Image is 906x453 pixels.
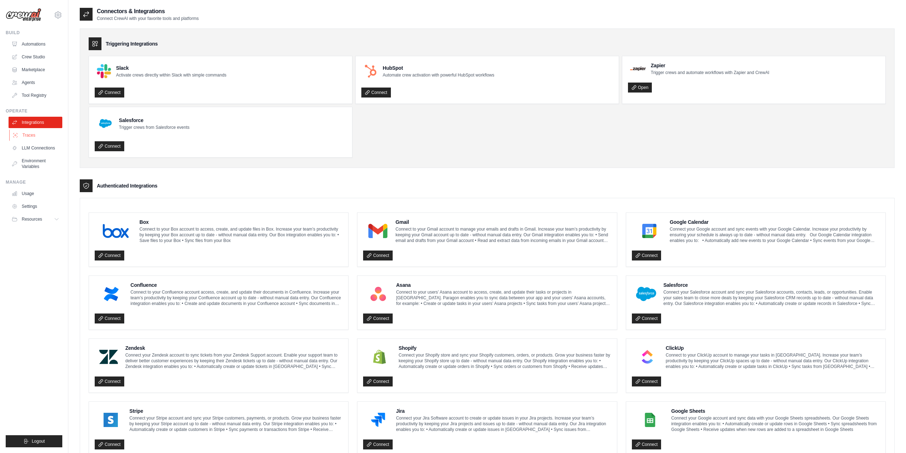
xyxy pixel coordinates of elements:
[634,287,659,301] img: Salesforce Logo
[130,415,343,432] p: Connect your Stripe account and sync your Stripe customers, payments, or products. Grow your busi...
[116,64,226,72] h4: Slack
[666,344,880,352] h4: ClickUp
[140,226,343,243] p: Connect to your Box account to access, create, and update files in Box. Increase your team’s prod...
[663,281,880,289] h4: Salesforce
[140,218,343,226] h4: Box
[9,142,62,154] a: LLM Connections
[97,224,135,238] img: Box Logo
[634,413,666,427] img: Google Sheets Logo
[399,352,611,369] p: Connect your Shopify store and sync your Shopify customers, orders, or products. Grow your busine...
[365,224,391,238] img: Gmail Logo
[363,64,378,78] img: HubSpot Logo
[131,289,343,306] p: Connect to your Confluence account access, create, and update their documents in Confluence. Incr...
[383,64,494,72] h4: HubSpot
[6,108,62,114] div: Operate
[97,182,157,189] h3: Authenticated Integrations
[396,281,611,289] h4: Asana
[670,226,880,243] p: Connect your Google account and sync events with your Google Calendar. Increase your productivity...
[97,413,125,427] img: Stripe Logo
[671,407,880,415] h4: Google Sheets
[363,314,393,323] a: Connect
[9,155,62,172] a: Environment Variables
[9,64,62,75] a: Marketplace
[396,289,611,306] p: Connect to your users’ Asana account to access, create, and update their tasks or projects in [GE...
[9,51,62,63] a: Crew Studio
[130,407,343,415] h4: Stripe
[630,67,646,71] img: Zapier Logo
[95,314,124,323] a: Connect
[6,30,62,36] div: Build
[671,415,880,432] p: Connect your Google account and sync data with your Google Sheets spreadsheets. Our Google Sheets...
[363,251,393,260] a: Connect
[97,287,126,301] img: Confluence Logo
[651,62,769,69] h4: Zapier
[9,188,62,199] a: Usage
[97,350,120,364] img: Zendesk Logo
[97,7,199,16] h2: Connectors & Integrations
[365,287,391,301] img: Asana Logo
[6,435,62,447] button: Logout
[634,224,665,238] img: Google Calendar Logo
[396,226,611,243] p: Connect to your Gmail account to manage your emails and drafts in Gmail. Increase your team’s pro...
[632,251,661,260] a: Connect
[22,216,42,222] span: Resources
[9,77,62,88] a: Agents
[9,201,62,212] a: Settings
[663,289,880,306] p: Connect your Salesforce account and sync your Salesforce accounts, contacts, leads, or opportunit...
[97,64,111,78] img: Slack Logo
[396,407,611,415] h4: Jira
[97,115,114,132] img: Salesforce Logo
[125,352,342,369] p: Connect your Zendesk account to sync tickets from your Zendesk Support account. Enable your suppo...
[666,352,880,369] p: Connect to your ClickUp account to manage your tasks in [GEOGRAPHIC_DATA]. Increase your team’s p...
[632,376,661,386] a: Connect
[95,251,124,260] a: Connect
[116,72,226,78] p: Activate crews directly within Slack with simple commands
[365,350,394,364] img: Shopify Logo
[9,214,62,225] button: Resources
[95,141,124,151] a: Connect
[95,88,124,98] a: Connect
[131,281,343,289] h4: Confluence
[363,376,393,386] a: Connect
[6,8,41,22] img: Logo
[363,439,393,449] a: Connect
[670,218,880,226] h4: Google Calendar
[383,72,494,78] p: Automate crew activation with powerful HubSpot workflows
[9,90,62,101] a: Tool Registry
[97,16,199,21] p: Connect CrewAI with your favorite tools and platforms
[365,413,391,427] img: Jira Logo
[6,179,62,185] div: Manage
[399,344,611,352] h4: Shopify
[632,314,661,323] a: Connect
[651,70,769,75] p: Trigger crews and automate workflows with Zapier and CrewAI
[9,38,62,50] a: Automations
[119,125,189,130] p: Trigger crews from Salesforce events
[9,117,62,128] a: Integrations
[396,218,611,226] h4: Gmail
[632,439,661,449] a: Connect
[361,88,391,98] a: Connect
[125,344,342,352] h4: Zendesk
[396,415,611,432] p: Connect your Jira Software account to create or update issues in your Jira projects. Increase you...
[95,439,124,449] a: Connect
[106,40,158,47] h3: Triggering Integrations
[95,376,124,386] a: Connect
[634,350,661,364] img: ClickUp Logo
[628,83,652,93] a: Open
[32,438,45,444] span: Logout
[9,130,63,141] a: Traces
[119,117,189,124] h4: Salesforce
